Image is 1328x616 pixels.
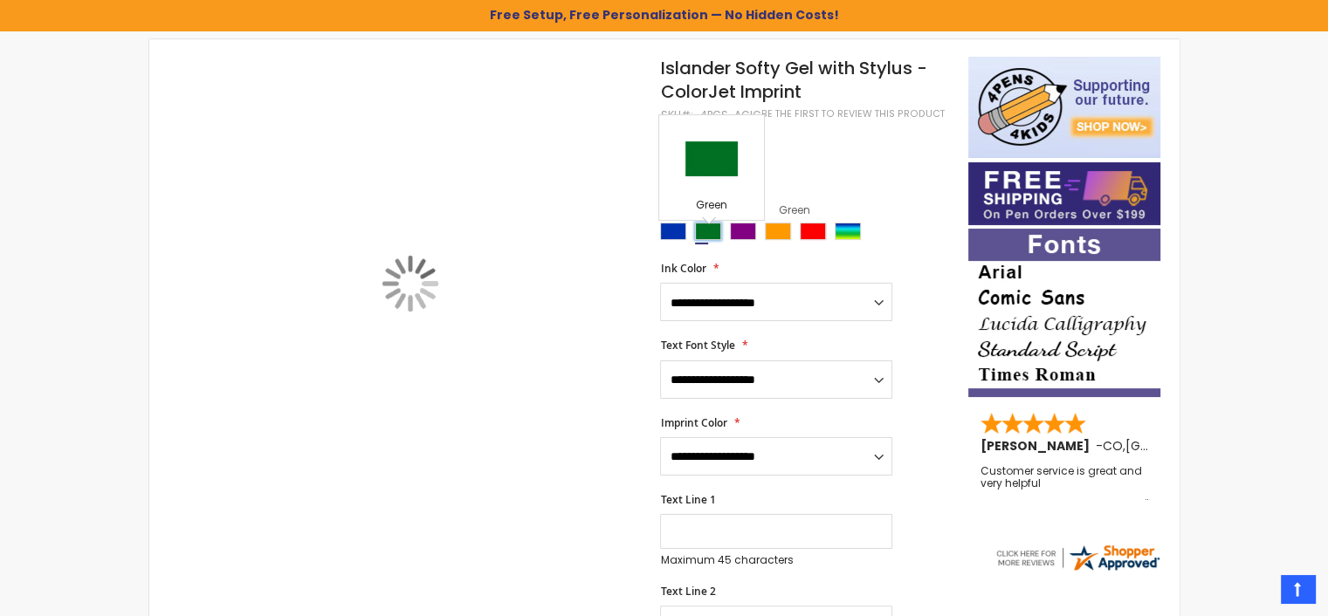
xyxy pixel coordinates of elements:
div: Assorted [835,222,861,240]
div: Customer service is great and very helpful [981,465,1150,503]
strong: SKU [660,107,692,122]
a: 4pens.com certificate URL [994,562,1161,577]
span: Ink Color [660,261,705,276]
a: Top [1281,575,1315,603]
img: 4pens 4 kids [968,57,1160,158]
span: Green [763,202,809,217]
p: Maximum 45 characters [660,553,892,567]
div: Purple [730,222,756,240]
a: Be the first to review this product [760,107,944,120]
div: Blue [660,222,686,240]
span: Imprint Color [660,415,726,430]
span: Text Line 1 [660,492,715,507]
span: Text Line 2 [660,584,715,599]
span: [PERSON_NAME] [981,437,1096,455]
div: Red [800,222,826,240]
div: Green [695,222,721,240]
span: Islander Softy Gel with Stylus - ColorJet Imprint [660,56,926,104]
div: Orange [765,222,791,240]
span: [GEOGRAPHIC_DATA] [1125,437,1254,455]
span: - , [1096,437,1254,455]
span: Text Font Style [660,338,734,352]
img: Free shipping on orders over $199 [968,162,1160,225]
img: font-personalization-examples [968,229,1160,397]
div: Green [664,198,760,216]
span: CO [1103,437,1123,455]
div: 4PGS-ACIC [699,108,760,122]
img: 4pens.com widget logo [994,542,1161,573]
